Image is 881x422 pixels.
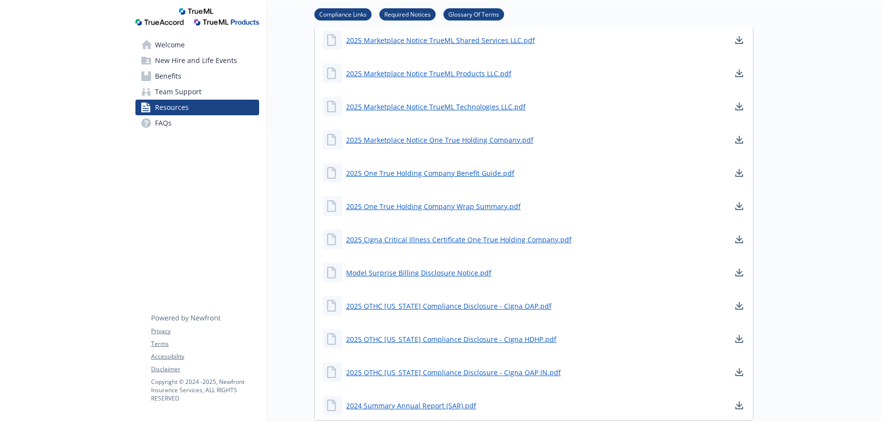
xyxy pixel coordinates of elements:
[151,339,259,348] a: Terms
[155,37,185,53] span: Welcome
[346,401,476,411] a: 2024 Summary Annual Report (SAR).pdf
[346,234,572,245] a: 2025 Cigna Critical Illness Certificate One True Holding Company.pdf
[443,9,504,19] a: Glossary Of Terms
[135,53,259,68] a: New Hire and Life Events
[733,233,745,245] a: download document
[379,9,436,19] a: Required Notices
[346,201,521,211] a: 2025 One True Holding Company Wrap Summary.pdf
[733,67,745,79] a: download document
[733,366,745,378] a: download document
[151,352,259,361] a: Accessibility
[733,333,745,345] a: download document
[346,68,511,79] a: 2025 Marketplace Notice TrueML Products LLC.pdf
[346,168,514,178] a: 2025 One True Holding Company Benefit Guide.pdf
[733,34,745,46] a: download document
[135,68,259,84] a: Benefits
[733,300,745,312] a: download document
[733,267,745,278] a: download document
[155,68,181,84] span: Benefits
[346,301,551,311] a: 2025 OTHC [US_STATE] Compliance Disclosure - Cigna OAP.pdf
[155,53,237,68] span: New Hire and Life Events
[135,115,259,131] a: FAQs
[135,100,259,115] a: Resources
[733,101,745,112] a: download document
[314,9,372,19] a: Compliance Links
[155,100,189,115] span: Resources
[135,37,259,53] a: Welcome
[346,268,491,278] a: Model Surprise Billing Disclosure Notice.pdf
[346,102,526,112] a: 2025 Marketplace Notice TrueML Technologies LLC.pdf
[135,84,259,100] a: Team Support
[346,35,535,45] a: 2025 Marketplace Notice TrueML Shared Services LLC.pdf
[151,378,259,402] p: Copyright © 2024 - 2025 , Newfront Insurance Services, ALL RIGHTS RESERVED
[346,135,533,145] a: 2025 Marketplace Notice One True Holding Company.pdf
[151,365,259,374] a: Disclaimer
[733,200,745,212] a: download document
[733,167,745,179] a: download document
[151,327,259,336] a: Privacy
[346,334,556,344] a: 2025 OTHC [US_STATE] Compliance Disclosure - Cigna HDHP.pdf
[733,134,745,146] a: download document
[733,400,745,411] a: download document
[155,84,201,100] span: Team Support
[346,367,561,378] a: 2025 OTHC [US_STATE] Compliance Disclosure - Cigna OAP IN.pdf
[155,115,172,131] span: FAQs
